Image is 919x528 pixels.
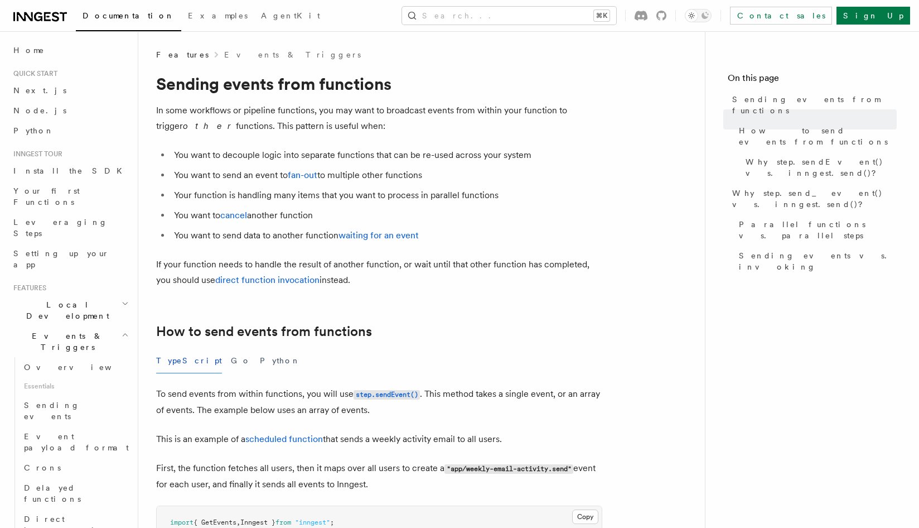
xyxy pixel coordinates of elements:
[254,3,327,30] a: AgentKit
[24,401,80,421] span: Sending events
[240,519,275,526] span: Inngest }
[215,275,320,285] a: direct function invocation
[156,348,222,373] button: TypeScript
[220,210,247,220] a: cancel
[9,295,131,326] button: Local Development
[728,183,897,214] a: Why step.send_event() vs. inngest.send()?
[83,11,175,20] span: Documentation
[836,7,910,25] a: Sign Up
[24,363,139,372] span: Overview
[354,388,420,399] a: step.sendEvent()
[354,390,420,400] code: step.sendEvent()
[245,434,323,444] a: scheduled function
[181,3,254,30] a: Examples
[9,40,131,60] a: Home
[156,74,602,94] h1: Sending events from functions
[24,483,81,503] span: Delayed functions
[741,152,897,183] a: Why step.sendEvent() vs. inngest.send()?
[156,386,602,418] p: To send events from within functions, you will use . This method takes a single event, or an arra...
[9,326,131,357] button: Events & Triggers
[9,243,131,275] a: Setting up your app
[13,218,108,238] span: Leveraging Steps
[231,348,251,373] button: Go
[739,219,897,241] span: Parallel functions vs. parallel steps
[20,395,131,426] a: Sending events
[685,9,712,22] button: Toggle dark mode
[288,170,317,180] a: fan-out
[188,11,248,20] span: Examples
[183,121,236,131] em: other
[13,249,109,269] span: Setting up your app
[260,348,301,373] button: Python
[338,230,419,241] a: waiting for an event
[9,150,62,159] span: Inngest tour
[156,431,602,447] p: This is an example of a that sends a weekly activity email to all users.
[9,80,131,100] a: Next.js
[170,519,194,526] span: import
[236,519,240,526] span: ,
[275,519,291,526] span: from
[9,161,131,181] a: Install the SDK
[156,460,602,492] p: First, the function fetches all users, then it maps over all users to create a event for each use...
[9,299,122,321] span: Local Development
[9,69,57,78] span: Quick start
[20,357,131,377] a: Overview
[444,464,573,474] code: "app/weekly-email-activity.send"
[13,106,66,115] span: Node.js
[13,86,66,95] span: Next.js
[171,188,602,203] li: Your function is handling many items that you want to process in parallel functions
[76,3,181,31] a: Documentation
[13,45,45,56] span: Home
[20,458,131,478] a: Crons
[402,7,616,25] button: Search...⌘K
[9,212,131,243] a: Leveraging Steps
[746,156,897,179] span: Why step.sendEvent() vs. inngest.send()?
[734,121,897,152] a: How to send events from functions
[739,125,897,147] span: How to send events from functions
[171,147,602,163] li: You want to decouple logic into separate functions that can be re-used across your system
[594,10,610,21] kbd: ⌘K
[728,71,897,89] h4: On this page
[156,324,372,339] a: How to send events from functions
[20,478,131,509] a: Delayed functions
[13,186,80,207] span: Your first Functions
[734,214,897,246] a: Parallel functions vs. parallel steps
[171,208,602,223] li: You want to another function
[194,519,236,526] span: { GetEvents
[9,100,131,121] a: Node.js
[730,7,832,25] a: Contact sales
[572,510,598,524] button: Copy
[261,11,320,20] span: AgentKit
[728,89,897,121] a: Sending events from functions
[13,166,129,175] span: Install the SDK
[20,377,131,395] span: Essentials
[156,49,209,60] span: Features
[295,519,330,526] span: "inngest"
[13,126,54,135] span: Python
[734,246,897,277] a: Sending events vs. invoking
[156,103,602,134] p: In some workflows or pipeline functions, you may want to broadcast events from within your functi...
[171,167,602,183] li: You want to send an event to to multiple other functions
[732,188,897,210] span: Why step.send_event() vs. inngest.send()?
[9,181,131,212] a: Your first Functions
[739,250,897,272] span: Sending events vs. invoking
[9,121,131,141] a: Python
[9,330,122,353] span: Events & Triggers
[9,284,46,292] span: Features
[732,94,897,116] span: Sending events from functions
[156,257,602,288] p: If your function needs to handle the result of another function, or wait until that other functio...
[224,49,361,60] a: Events & Triggers
[24,432,129,452] span: Event payload format
[24,463,61,472] span: Crons
[20,426,131,458] a: Event payload format
[330,519,334,526] span: ;
[171,228,602,243] li: You want to send data to another function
